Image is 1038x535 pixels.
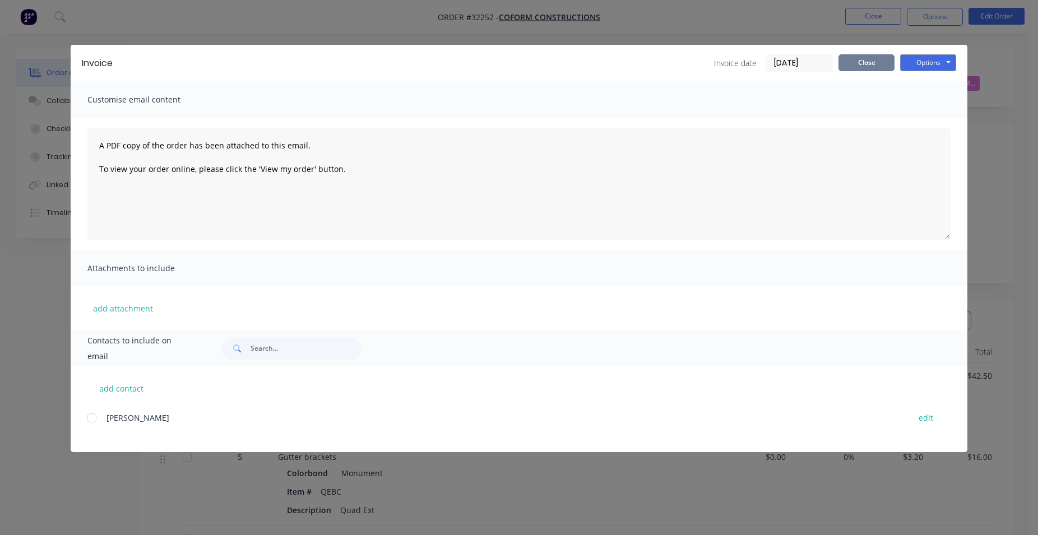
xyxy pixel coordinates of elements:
[251,337,362,360] input: Search...
[87,128,951,240] textarea: A PDF copy of the order has been attached to this email. To view your order online, please click ...
[87,380,155,397] button: add contact
[87,333,193,364] span: Contacts to include on email
[87,92,211,108] span: Customise email content
[87,300,159,317] button: add attachment
[912,410,940,425] button: edit
[82,57,113,70] div: Invoice
[900,54,956,71] button: Options
[714,57,757,69] span: Invoice date
[838,54,895,71] button: Close
[106,412,169,423] span: [PERSON_NAME]
[87,260,211,276] span: Attachments to include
